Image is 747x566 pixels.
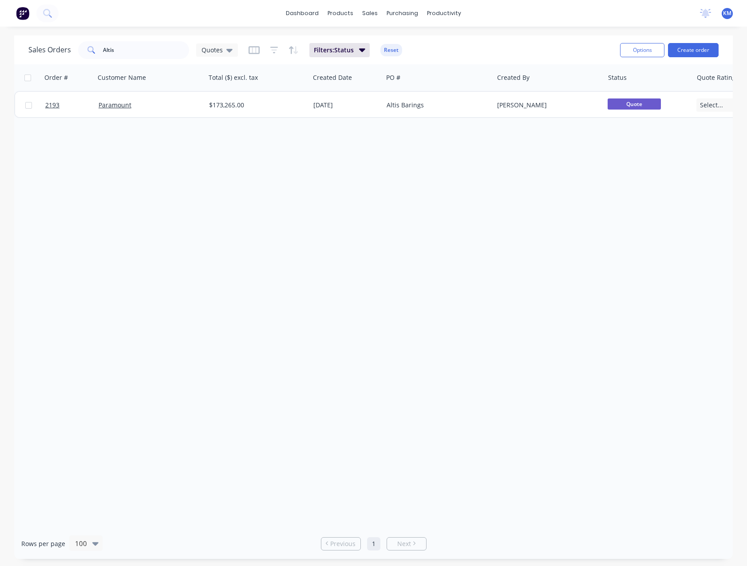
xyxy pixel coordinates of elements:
[382,7,423,20] div: purchasing
[330,539,356,548] span: Previous
[358,7,382,20] div: sales
[45,92,99,118] a: 2193
[314,46,354,55] span: Filters: Status
[28,46,71,54] h1: Sales Orders
[497,101,596,110] div: [PERSON_NAME]
[202,45,223,55] span: Quotes
[321,539,360,548] a: Previous page
[313,73,352,82] div: Created Date
[98,73,146,82] div: Customer Name
[317,537,430,550] ul: Pagination
[697,73,736,82] div: Quote Rating
[387,539,426,548] a: Next page
[99,101,131,109] a: Paramount
[44,73,68,82] div: Order #
[313,101,379,110] div: [DATE]
[497,73,530,82] div: Created By
[387,101,485,110] div: Altis Barings
[103,41,190,59] input: Search...
[209,73,258,82] div: Total ($) excl. tax
[45,101,59,110] span: 2193
[367,537,380,550] a: Page 1 is your current page
[397,539,411,548] span: Next
[423,7,466,20] div: productivity
[700,101,723,110] span: Select...
[668,43,719,57] button: Create order
[323,7,358,20] div: products
[608,98,661,110] span: Quote
[16,7,29,20] img: Factory
[620,43,664,57] button: Options
[380,44,402,56] button: Reset
[386,73,400,82] div: PO #
[309,43,370,57] button: Filters:Status
[281,7,323,20] a: dashboard
[21,539,65,548] span: Rows per page
[608,73,627,82] div: Status
[723,9,731,17] span: KM
[209,101,301,110] div: $173,265.00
